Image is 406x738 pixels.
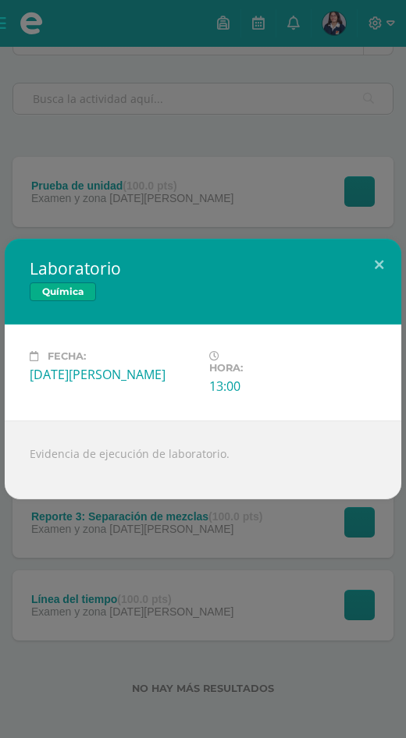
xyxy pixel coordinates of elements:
[48,350,86,362] span: Fecha:
[30,366,197,383] div: [DATE][PERSON_NAME]
[30,257,376,279] h2: Laboratorio
[357,239,401,292] button: Close (Esc)
[5,420,401,499] div: Evidencia de ejecución de laboratorio.
[209,362,243,374] span: Hora:
[209,378,257,395] div: 13:00
[30,282,96,301] span: Química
